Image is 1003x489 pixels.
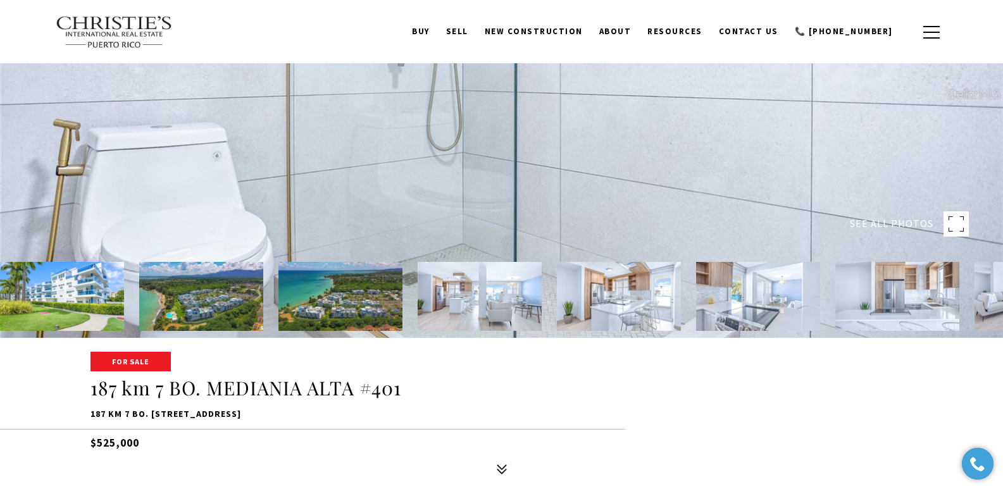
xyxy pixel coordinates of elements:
[438,20,477,44] a: SELL
[278,262,402,331] img: 187 km 7 BO. MEDIANIA ALTA #401
[557,262,681,331] img: 187 km 7 BO. MEDIANIA ALTA #401
[56,16,173,49] img: Christie's International Real Estate text transparent background
[139,262,263,331] img: 187 km 7 BO. MEDIANIA ALTA #401
[696,262,820,331] img: 187 km 7 BO. MEDIANIA ALTA #401
[485,26,583,37] span: New Construction
[90,376,913,400] h1: 187 km 7 BO. MEDIANIA ALTA #401
[418,262,542,331] img: 187 km 7 BO. MEDIANIA ALTA #401
[477,20,591,44] a: New Construction
[850,216,933,232] span: SEE ALL PHOTOS
[787,20,901,44] a: call 9393373000
[835,262,959,331] img: 187 km 7 BO. MEDIANIA ALTA #401
[795,26,893,37] span: 📞 [PHONE_NUMBER]
[90,429,913,451] h5: $525,000
[639,20,711,44] a: Resources
[90,407,913,422] p: 187 km 7 BO. [STREET_ADDRESS]
[719,26,778,37] span: Contact Us
[591,20,640,44] a: About
[404,20,438,44] a: BUY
